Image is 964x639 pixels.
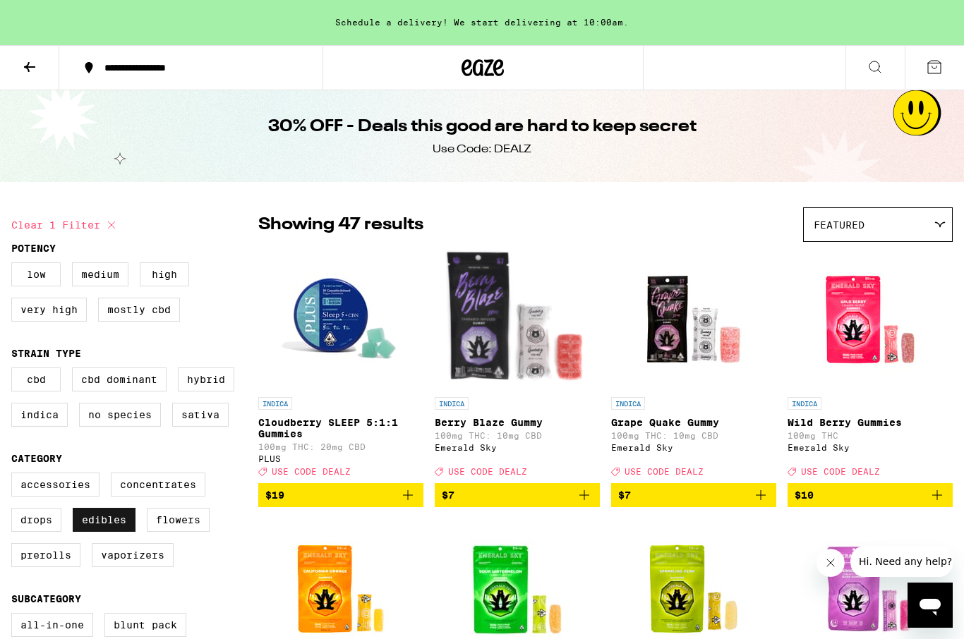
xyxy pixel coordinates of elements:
legend: Subcategory [11,593,81,604]
label: CBD [11,367,61,391]
span: $10 [795,489,814,501]
label: Concentrates [111,473,205,497]
label: Hybrid [178,367,234,391]
img: PLUS - Cloudberry SLEEP 5:1:1 Gummies [270,249,411,390]
p: INDICA [788,397,821,410]
img: Emerald Sky - Grape Quake Gummy [623,249,764,390]
button: Add to bag [611,483,776,507]
p: Grape Quake Gummy [611,417,776,428]
a: Open page for Berry Blaze Gummy from Emerald Sky [435,249,600,483]
p: 100mg THC: 20mg CBD [258,442,423,451]
label: Indica [11,403,68,427]
label: Sativa [172,403,229,427]
a: Open page for Grape Quake Gummy from Emerald Sky [611,249,776,483]
label: Medium [72,262,128,286]
a: Open page for Cloudberry SLEEP 5:1:1 Gummies from PLUS [258,249,423,483]
button: Add to bag [435,483,600,507]
p: 100mg THC [788,431,953,440]
p: INDICA [258,397,292,410]
label: Flowers [147,508,210,532]
button: Add to bag [258,483,423,507]
img: Emerald Sky - Wild Berry Gummies [800,249,941,390]
label: CBD Dominant [72,367,167,391]
p: INDICA [611,397,645,410]
label: Edibles [73,508,135,532]
div: Emerald Sky [435,443,600,452]
span: USE CODE DEALZ [448,467,527,476]
span: USE CODE DEALZ [801,467,880,476]
div: Use Code: DEALZ [433,142,531,157]
label: Drops [11,508,61,532]
div: Emerald Sky [611,443,776,452]
span: $7 [442,489,454,501]
label: Accessories [11,473,100,497]
label: High [140,262,189,286]
span: Featured [814,219,864,231]
p: Wild Berry Gummies [788,417,953,428]
iframe: Message from company [850,546,953,577]
label: Low [11,262,61,286]
p: INDICA [435,397,469,410]
iframe: Close message [817,549,845,577]
span: USE CODE DEALZ [272,467,351,476]
div: PLUS [258,454,423,463]
legend: Strain Type [11,348,81,359]
iframe: Button to launch messaging window [908,583,953,628]
label: Very High [11,298,87,322]
span: USE CODE DEALZ [625,467,704,476]
h1: 30% OFF - Deals this good are hard to keep secret [268,115,697,139]
label: Blunt Pack [104,613,186,637]
p: 100mg THC: 10mg CBD [435,431,600,440]
label: All-In-One [11,613,93,637]
label: No Species [79,403,161,427]
p: Berry Blaze Gummy [435,417,600,428]
a: Open page for Wild Berry Gummies from Emerald Sky [788,249,953,483]
legend: Potency [11,243,56,254]
label: Prerolls [11,543,80,567]
legend: Category [11,453,62,464]
p: 100mg THC: 10mg CBD [611,431,776,440]
label: Mostly CBD [98,298,180,322]
button: Clear 1 filter [11,207,120,243]
div: Emerald Sky [788,443,953,452]
span: $19 [265,489,284,501]
button: Add to bag [788,483,953,507]
p: Cloudberry SLEEP 5:1:1 Gummies [258,417,423,439]
img: Emerald Sky - Berry Blaze Gummy [442,249,593,390]
p: Showing 47 results [258,213,423,237]
label: Vaporizers [92,543,174,567]
span: $7 [618,489,631,501]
